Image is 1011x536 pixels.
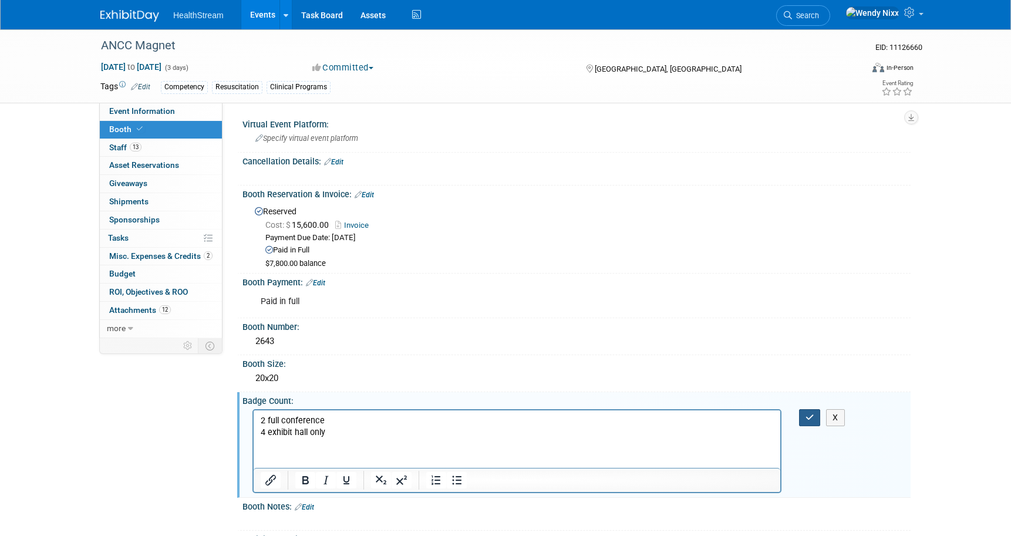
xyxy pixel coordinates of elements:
[100,62,162,72] span: [DATE] [DATE]
[793,61,914,79] div: Event Format
[100,320,222,338] a: more
[100,139,222,157] a: Staff13
[126,62,137,72] span: to
[109,106,175,116] span: Event Information
[881,80,913,86] div: Event Rating
[265,220,333,230] span: 15,600.00
[295,472,315,488] button: Bold
[447,472,467,488] button: Bullet list
[109,178,147,188] span: Giveaways
[242,274,911,289] div: Booth Payment:
[254,410,780,468] iframe: Rich Text Area
[100,193,222,211] a: Shipments
[251,369,902,387] div: 20x20
[164,64,188,72] span: (3 days)
[267,81,331,93] div: Clinical Programs
[109,143,141,152] span: Staff
[355,191,374,199] a: Edit
[97,35,844,56] div: ANCC Magnet
[251,203,902,269] div: Reserved
[100,302,222,319] a: Attachments12
[255,134,358,143] span: Specify virtual event platform
[198,338,223,353] td: Toggle Event Tabs
[335,221,375,230] a: Invoice
[107,323,126,333] span: more
[242,318,911,333] div: Booth Number:
[308,62,378,74] button: Committed
[178,338,198,353] td: Personalize Event Tab Strip
[109,215,160,224] span: Sponsorships
[316,472,336,488] button: Italic
[109,287,188,296] span: ROI, Objectives & ROO
[265,232,902,244] div: Payment Due Date: [DATE]
[392,472,412,488] button: Superscript
[100,230,222,247] a: Tasks
[173,11,224,20] span: HealthStream
[792,11,819,20] span: Search
[265,259,902,269] div: $7,800.00 balance
[776,5,830,26] a: Search
[100,211,222,229] a: Sponsorships
[109,269,136,278] span: Budget
[100,248,222,265] a: Misc. Expenses & Credits2
[204,251,213,260] span: 2
[251,332,902,350] div: 2643
[371,472,391,488] button: Subscript
[295,503,314,511] a: Edit
[100,80,150,94] td: Tags
[306,279,325,287] a: Edit
[100,157,222,174] a: Asset Reservations
[875,43,922,52] span: Event ID: 11126660
[109,197,149,206] span: Shipments
[826,409,845,426] button: X
[161,81,208,93] div: Competency
[265,220,292,230] span: Cost: $
[109,251,213,261] span: Misc. Expenses & Credits
[159,305,171,314] span: 12
[242,186,911,201] div: Booth Reservation & Invoice:
[595,65,742,73] span: [GEOGRAPHIC_DATA], [GEOGRAPHIC_DATA]
[212,81,262,93] div: Resuscitation
[872,63,884,72] img: Format-Inperson.png
[252,290,781,313] div: Paid in full
[108,233,129,242] span: Tasks
[109,305,171,315] span: Attachments
[131,83,150,91] a: Edit
[100,121,222,139] a: Booth
[242,355,911,370] div: Booth Size:
[109,160,179,170] span: Asset Reservations
[265,245,902,256] div: Paid in Full
[100,265,222,283] a: Budget
[100,103,222,120] a: Event Information
[130,143,141,151] span: 13
[100,10,159,22] img: ExhibitDay
[261,472,281,488] button: Insert/edit link
[324,158,343,166] a: Edit
[100,284,222,301] a: ROI, Objectives & ROO
[845,6,899,19] img: Wendy Nixx
[242,392,911,407] div: Badge Count:
[100,175,222,193] a: Giveaways
[426,472,446,488] button: Numbered list
[336,472,356,488] button: Underline
[886,63,914,72] div: In-Person
[242,153,911,168] div: Cancellation Details:
[137,126,143,132] i: Booth reservation complete
[242,116,911,130] div: Virtual Event Platform:
[242,498,911,513] div: Booth Notes:
[109,124,145,134] span: Booth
